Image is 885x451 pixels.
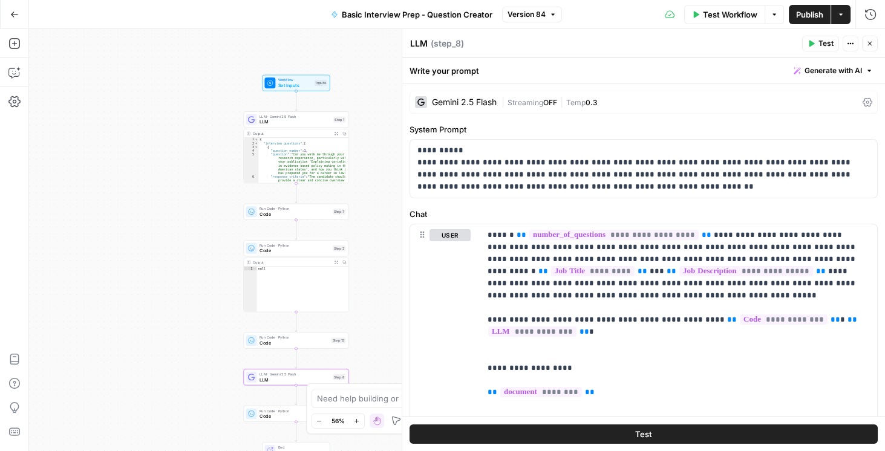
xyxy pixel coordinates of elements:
span: OFF [543,98,557,107]
g: Edge from step_15 to step_8 [295,348,297,368]
span: Run Code · Python [260,242,330,248]
button: Test [410,424,878,444]
g: Edge from start to step_1 [295,91,297,111]
span: Streaming [508,98,543,107]
span: Run Code · Python [260,335,328,340]
span: Toggle code folding, rows 3 through 7 [255,145,258,149]
button: Version 84 [502,7,562,22]
span: Code [260,413,329,420]
span: 56% [331,416,345,426]
div: LLM · Gemini 2.5 FlashLLMStep 1Output{ "interview_questions":[ { "question_number":1, "question":... [244,111,349,183]
span: 0.3 [586,98,598,107]
div: Run Code · PythonCodeStep 7 [244,204,349,220]
span: | [557,96,566,108]
span: Temp [566,98,586,107]
textarea: LLM [410,37,428,50]
span: LLM [260,376,330,383]
div: Step 1 [333,117,345,123]
span: Version 84 [508,9,546,20]
g: Edge from step_1 to step_7 [295,183,297,203]
g: Edge from step_2 to step_15 [295,312,297,332]
span: LLM [260,118,331,125]
div: 2 [244,141,258,145]
button: Basic Interview Prep - Question Creator [324,5,500,24]
div: 3 [244,145,258,149]
span: Workflow [278,77,312,83]
div: 1 [244,138,258,141]
span: Code [260,247,330,254]
div: Output [253,259,330,265]
span: Toggle code folding, rows 1 through 14 [255,138,258,141]
div: Step 8 [333,374,345,380]
label: Chat [410,208,878,220]
span: Code [260,211,330,218]
span: LLM · Gemini 2.5 Flash [260,114,331,119]
div: Run Code · PythonCodeStep 2Outputnull [244,240,349,312]
span: Generate with AI [805,65,862,76]
button: Test Workflow [684,5,765,24]
span: ( step_8 ) [431,37,464,50]
button: Publish [789,5,831,24]
span: LLM · Gemini 2.5 Flash [260,371,330,377]
span: Code [260,340,328,346]
span: Run Code · Python [260,206,330,212]
span: Basic Interview Prep - Question Creator [342,8,492,21]
span: End [278,444,324,450]
button: user [429,229,471,241]
g: Edge from step_11 to end [295,421,297,441]
g: Edge from step_8 to step_11 [295,385,297,405]
span: | [501,96,508,108]
div: WorkflowSet InputsInputs [244,75,349,91]
span: Test [818,38,834,49]
button: Test [802,36,839,51]
div: Step 2 [333,245,345,251]
span: Run Code · Python [260,408,329,414]
span: Publish [796,8,823,21]
div: Run Code · PythonCodeStep 15 [244,333,349,349]
div: 4 [244,149,258,152]
div: 6 [244,175,258,231]
div: Gemini 2.5 Flash [432,98,497,106]
div: Step 15 [331,337,346,343]
label: System Prompt [410,123,878,135]
div: 5 [244,153,258,175]
div: 1 [244,267,256,270]
div: LLM · Gemini 2.5 FlashLLMStep 8 [244,369,349,385]
g: Edge from step_7 to step_2 [295,219,297,239]
div: Write your prompt [402,58,885,83]
span: Set Inputs [278,82,312,88]
span: Test [635,428,652,440]
span: Toggle code folding, rows 2 through 13 [255,141,258,145]
div: Run Code · PythonCodeStep 11 [244,406,349,422]
div: Output [253,131,330,136]
span: Test Workflow [703,8,757,21]
div: Inputs [315,80,327,86]
div: Step 7 [333,209,345,215]
button: Generate with AI [789,63,878,79]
